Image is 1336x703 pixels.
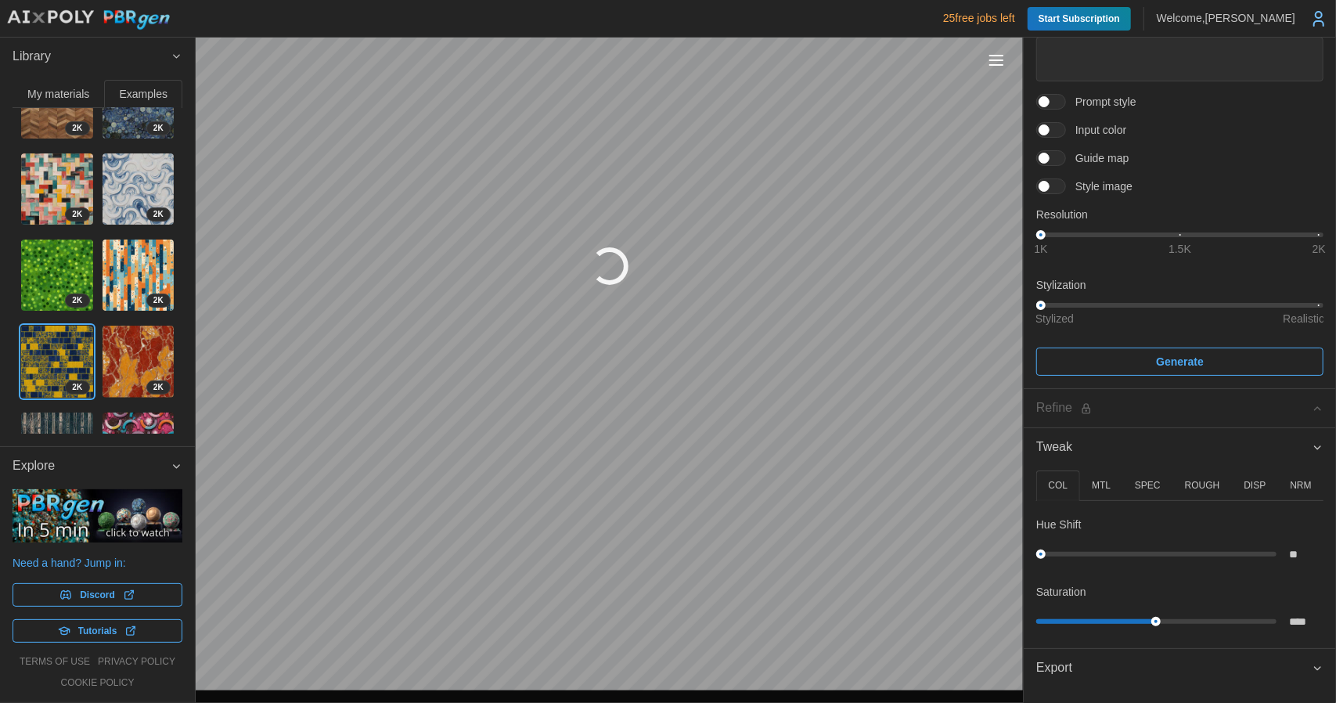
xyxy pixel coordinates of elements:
[1024,649,1336,687] button: Export
[120,88,167,99] span: Examples
[1036,649,1312,687] span: Export
[1036,348,1323,376] button: Generate
[13,489,182,543] img: PBRgen explained in 5 minutes
[78,620,117,642] span: Tutorials
[72,208,82,221] span: 2 K
[1066,178,1133,194] span: Style image
[80,584,115,606] span: Discord
[1024,428,1336,467] button: Tweak
[72,122,82,135] span: 2 K
[1036,428,1312,467] span: Tweak
[103,413,175,485] img: CHIX8LGRgTTB8f7hNWti
[20,239,94,312] a: JRFGPhhRt5Yj1BDkBmTq2K
[1157,10,1295,26] p: Welcome, [PERSON_NAME]
[20,153,94,226] a: HoR2omZZLXJGORTLu1Xa2K
[1036,398,1312,418] div: Refine
[20,412,94,485] a: VHlsLYLO2dYIXbUDQv9T2K
[985,49,1007,71] button: Toggle viewport controls
[1066,122,1126,138] span: Input color
[1024,389,1336,427] button: Refine
[1028,7,1131,31] a: Start Subscription
[13,555,182,571] p: Need a hand? Jump in:
[20,325,94,398] a: SqvTK9WxGY1p835nerRz2K
[102,239,175,312] a: E0WDekRgOSM6MXRuYTC42K
[72,381,82,394] span: 2 K
[943,10,1015,26] p: 25 free jobs left
[1066,94,1136,110] span: Prompt style
[1036,207,1323,222] p: Resolution
[21,153,93,225] img: HoR2omZZLXJGORTLu1Xa
[13,38,171,76] span: Library
[1036,277,1323,293] p: Stylization
[103,326,175,398] img: PtnkfkJ0rlOgzqPVzBbq
[27,88,89,99] span: My materials
[13,447,171,485] span: Explore
[153,122,164,135] span: 2 K
[21,413,93,485] img: VHlsLYLO2dYIXbUDQv9T
[1024,467,1336,648] div: Tweak
[72,294,82,307] span: 2 K
[21,326,93,398] img: SqvTK9WxGY1p835nerRz
[102,412,175,485] a: CHIX8LGRgTTB8f7hNWti2K
[1039,7,1120,31] span: Start Subscription
[98,655,175,669] a: privacy policy
[6,9,171,31] img: AIxPoly PBRgen
[103,240,175,312] img: E0WDekRgOSM6MXRuYTC4
[13,619,182,643] a: Tutorials
[1185,479,1220,492] p: ROUGH
[20,655,90,669] a: terms of use
[153,381,164,394] span: 2 K
[1290,479,1311,492] p: NRM
[1244,479,1266,492] p: DISP
[1036,584,1086,600] p: Saturation
[102,153,175,226] a: BaNnYycJ0fHhekiD6q2s2K
[13,583,182,607] a: Discord
[102,325,175,398] a: PtnkfkJ0rlOgzqPVzBbq2K
[1156,348,1204,375] span: Generate
[1048,479,1068,492] p: COL
[153,208,164,221] span: 2 K
[1066,150,1129,166] span: Guide map
[1135,479,1161,492] p: SPEC
[103,153,175,225] img: BaNnYycJ0fHhekiD6q2s
[60,676,134,690] a: cookie policy
[1036,517,1082,532] p: Hue Shift
[1092,479,1111,492] p: MTL
[153,294,164,307] span: 2 K
[21,240,93,312] img: JRFGPhhRt5Yj1BDkBmTq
